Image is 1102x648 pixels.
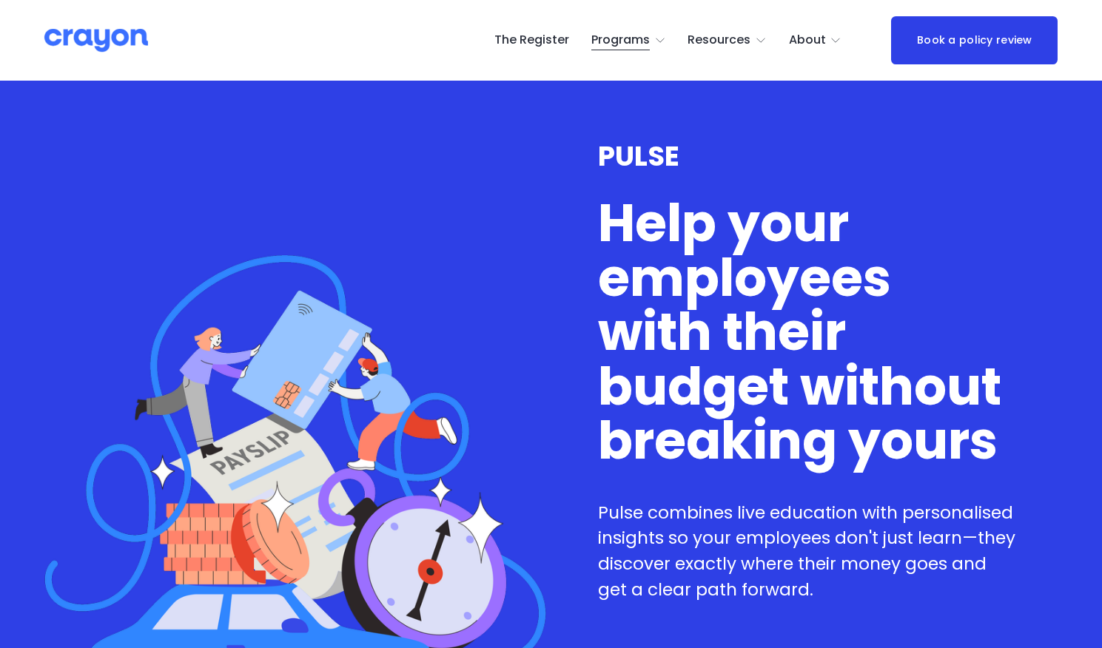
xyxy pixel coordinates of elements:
[789,30,826,51] span: About
[688,30,750,51] span: Resources
[598,141,1015,172] h3: PULSE
[688,29,767,53] a: folder dropdown
[598,500,1015,603] p: Pulse combines live education with personalised insights so your employees don't just learn—they ...
[891,16,1058,64] a: Book a policy review
[598,196,1015,468] h1: Help your employees with their budget without breaking yours
[44,27,148,53] img: Crayon
[591,30,650,51] span: Programs
[494,29,569,53] a: The Register
[591,29,666,53] a: folder dropdown
[789,29,842,53] a: folder dropdown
